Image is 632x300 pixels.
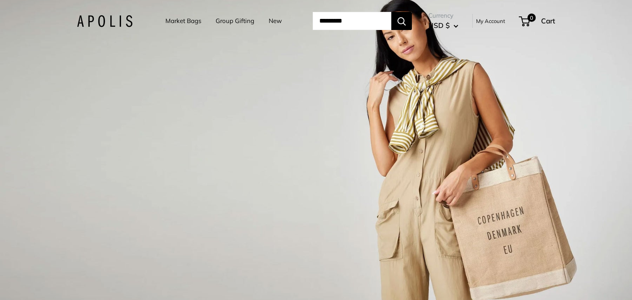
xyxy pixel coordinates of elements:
span: 0 [527,14,536,22]
img: Apolis [77,15,132,27]
button: Search [391,12,412,30]
a: New [269,15,282,27]
span: Currency [428,10,458,21]
button: USD $ [428,19,458,32]
span: Cart [541,16,555,25]
input: Search... [313,12,391,30]
span: USD $ [428,21,450,30]
a: My Account [476,16,505,26]
a: Market Bags [165,15,201,27]
a: Group Gifting [216,15,254,27]
a: 0 Cart [520,14,555,28]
